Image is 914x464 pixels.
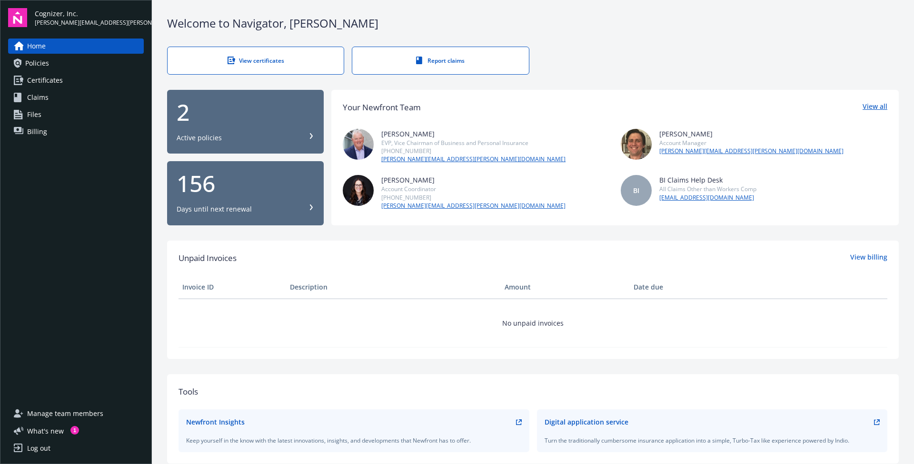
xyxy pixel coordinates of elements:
div: Active policies [177,133,222,143]
th: Invoice ID [179,276,286,299]
span: Manage team members [27,406,103,421]
a: Policies [8,56,144,71]
a: [PERSON_NAME][EMAIL_ADDRESS][PERSON_NAME][DOMAIN_NAME] [659,147,844,155]
div: [PHONE_NUMBER] [381,147,566,155]
a: Billing [8,124,144,139]
img: photo [621,129,652,160]
a: Home [8,39,144,54]
div: 1 [70,426,79,435]
a: Claims [8,90,144,105]
div: BI Claims Help Desk [659,175,756,185]
a: View billing [850,252,887,264]
th: Description [286,276,501,299]
div: Tools [179,386,887,398]
span: Billing [27,124,47,139]
a: View all [863,101,887,114]
img: photo [343,175,374,206]
div: Report claims [371,57,509,65]
span: What ' s new [27,426,64,436]
a: Files [8,107,144,122]
div: 2 [177,101,314,124]
div: Welcome to Navigator , [PERSON_NAME] [167,15,899,31]
div: Account Manager [659,139,844,147]
div: Account Coordinator [381,185,566,193]
div: [PERSON_NAME] [381,175,566,185]
div: Days until next renewal [177,204,252,214]
span: Policies [25,56,49,71]
a: [PERSON_NAME][EMAIL_ADDRESS][PERSON_NAME][DOMAIN_NAME] [381,202,566,210]
div: Digital application service [545,417,628,427]
span: Cognizer, Inc. [35,9,144,19]
div: View certificates [187,57,325,65]
a: [PERSON_NAME][EMAIL_ADDRESS][PERSON_NAME][DOMAIN_NAME] [381,155,566,164]
span: Files [27,107,41,122]
span: Home [27,39,46,54]
button: 2Active policies [167,90,324,154]
span: BI [633,185,639,195]
button: What's new1 [8,426,79,436]
a: [EMAIL_ADDRESS][DOMAIN_NAME] [659,193,756,202]
th: Date due [630,276,737,299]
img: navigator-logo.svg [8,8,27,27]
div: Turn the traditionally cumbersome insurance application into a simple, Turbo-Tax like experience ... [545,436,880,445]
div: [PHONE_NUMBER] [381,193,566,202]
span: Unpaid Invoices [179,252,237,264]
img: photo [343,129,374,160]
div: 156 [177,172,314,195]
th: Amount [501,276,630,299]
div: Newfront Insights [186,417,245,427]
div: [PERSON_NAME] [381,129,566,139]
span: [PERSON_NAME][EMAIL_ADDRESS][PERSON_NAME][DOMAIN_NAME] [35,19,144,27]
span: Claims [27,90,49,105]
div: [PERSON_NAME] [659,129,844,139]
div: Keep yourself in the know with the latest innovations, insights, and developments that Newfront h... [186,436,522,445]
a: Manage team members [8,406,144,421]
a: View certificates [167,47,344,75]
div: Log out [27,441,50,456]
span: Certificates [27,73,63,88]
button: Cognizer, Inc.[PERSON_NAME][EMAIL_ADDRESS][PERSON_NAME][DOMAIN_NAME] [35,8,144,27]
div: All Claims Other than Workers Comp [659,185,756,193]
div: EVP, Vice Chairman of Business and Personal Insurance [381,139,566,147]
a: Certificates [8,73,144,88]
button: 156Days until next renewal [167,161,324,225]
td: No unpaid invoices [179,299,887,347]
div: Your Newfront Team [343,101,421,114]
a: Report claims [352,47,529,75]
